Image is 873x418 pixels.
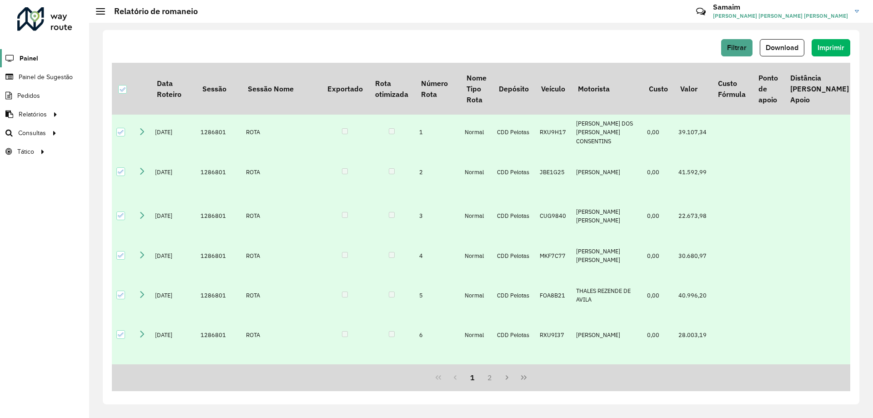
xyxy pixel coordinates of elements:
[415,238,460,273] td: 4
[241,353,321,388] td: ROTA
[460,150,492,194] td: Normal
[572,194,642,238] td: [PERSON_NAME] [PERSON_NAME]
[196,238,241,273] td: 1286801
[535,194,572,238] td: CUG9840
[572,238,642,273] td: [PERSON_NAME] [PERSON_NAME]
[241,238,321,273] td: ROTA
[241,194,321,238] td: ROTA
[321,63,369,115] th: Exportado
[492,353,535,388] td: CDD Pelotas
[498,369,516,386] button: Next Page
[572,150,642,194] td: [PERSON_NAME]
[196,150,241,194] td: 1286801
[713,3,848,11] h3: Samaim
[572,317,642,353] td: [PERSON_NAME]
[784,63,855,115] th: Distância [PERSON_NAME] Apoio
[572,115,642,150] td: [PERSON_NAME] DOS [PERSON_NAME] CONSENTINS
[727,44,747,51] span: Filtrar
[642,63,674,115] th: Custo
[460,353,492,388] td: Normal
[642,353,674,388] td: 0,00
[151,63,196,115] th: Data Roteiro
[241,273,321,317] td: ROTA
[713,12,848,20] span: [PERSON_NAME] [PERSON_NAME] [PERSON_NAME]
[642,273,674,317] td: 0,00
[415,317,460,353] td: 6
[492,238,535,273] td: CDD Pelotas
[535,317,572,353] td: RXU9I37
[151,150,196,194] td: [DATE]
[642,115,674,150] td: 0,00
[151,353,196,388] td: [DATE]
[415,115,460,150] td: 1
[818,44,844,51] span: Imprimir
[642,194,674,238] td: 0,00
[464,369,481,386] button: 1
[721,39,753,56] button: Filtrar
[535,353,572,388] td: IGW2842
[535,273,572,317] td: FOA8B21
[196,273,241,317] td: 1286801
[460,238,492,273] td: Normal
[760,39,804,56] button: Download
[572,353,642,388] td: Motorista Freteiro
[17,91,40,101] span: Pedidos
[642,238,674,273] td: 0,00
[492,273,535,317] td: CDD Pelotas
[642,317,674,353] td: 0,00
[674,238,712,273] td: 30.680,97
[151,238,196,273] td: [DATE]
[369,63,414,115] th: Rota otimizada
[642,150,674,194] td: 0,00
[415,273,460,317] td: 5
[492,194,535,238] td: CDD Pelotas
[18,128,46,138] span: Consultas
[535,238,572,273] td: MKF7C77
[535,150,572,194] td: JBE1G25
[492,115,535,150] td: CDD Pelotas
[460,115,492,150] td: Normal
[572,63,642,115] th: Motorista
[196,194,241,238] td: 1286801
[105,6,198,16] h2: Relatório de romaneio
[196,63,241,115] th: Sessão
[460,194,492,238] td: Normal
[415,63,460,115] th: Número Rota
[535,115,572,150] td: RXU9H17
[515,369,532,386] button: Last Page
[481,369,498,386] button: 2
[19,72,73,82] span: Painel de Sugestão
[151,273,196,317] td: [DATE]
[674,317,712,353] td: 28.003,19
[241,317,321,353] td: ROTA
[151,115,196,150] td: [DATE]
[674,150,712,194] td: 41.592,99
[492,150,535,194] td: CDD Pelotas
[196,353,241,388] td: 1286801
[674,194,712,238] td: 22.673,98
[492,63,535,115] th: Depósito
[535,63,572,115] th: Veículo
[674,115,712,150] td: 39.107,34
[151,317,196,353] td: [DATE]
[19,110,47,119] span: Relatórios
[460,63,492,115] th: Nome Tipo Rota
[460,273,492,317] td: Normal
[674,353,712,388] td: 50.787,63
[415,150,460,194] td: 2
[674,273,712,317] td: 40.996,20
[196,115,241,150] td: 1286801
[492,317,535,353] td: CDD Pelotas
[415,194,460,238] td: 3
[812,39,850,56] button: Imprimir
[241,63,321,115] th: Sessão Nome
[241,115,321,150] td: ROTA
[151,194,196,238] td: [DATE]
[691,2,711,21] a: Contato Rápido
[712,63,752,115] th: Custo Fórmula
[674,63,712,115] th: Valor
[241,150,321,194] td: ROTA
[17,147,34,156] span: Tático
[572,273,642,317] td: THALES REZENDE DE AVILA
[415,353,460,388] td: 7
